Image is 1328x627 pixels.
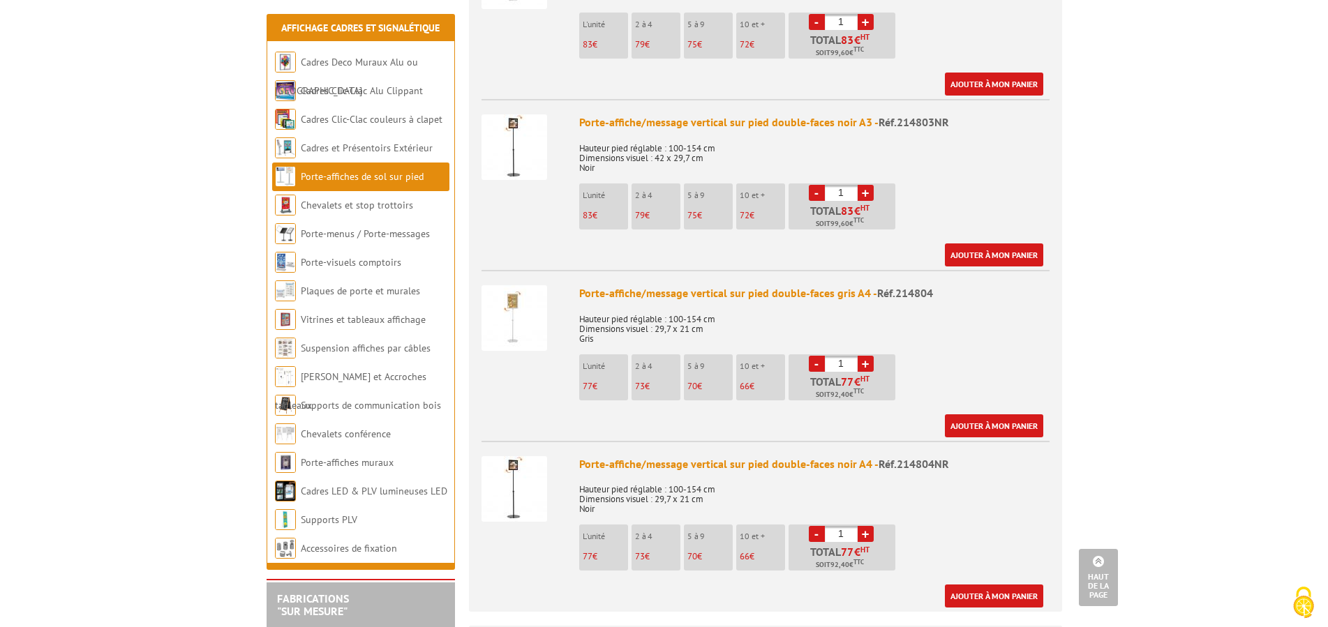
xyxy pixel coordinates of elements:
[945,243,1043,266] a: Ajouter à mon panier
[301,342,431,354] a: Suspension affiches par câbles
[687,380,697,392] span: 70
[275,366,296,387] img: Cimaises et Accroches tableaux
[275,452,296,473] img: Porte-affiches muraux
[301,428,391,440] a: Chevalets conférence
[635,552,680,561] p: €
[687,531,733,541] p: 5 à 9
[482,285,547,351] img: Porte-affiche/message vertical sur pied double-faces gris A4
[275,252,296,273] img: Porte-visuels comptoirs
[301,84,423,97] a: Cadres Clic-Clac Alu Clippant
[687,40,733,50] p: €
[792,205,895,229] p: Total
[583,552,628,561] p: €
[792,34,895,59] p: Total
[740,550,749,562] span: 66
[830,559,849,571] span: 92,40
[275,137,296,158] img: Cadres et Présentoirs Extérieur
[635,190,680,200] p: 2 à 4
[275,538,296,559] img: Accessoires de fixation
[301,285,420,297] a: Plaques de porte et murales
[275,481,296,501] img: Cadres LED & PLV lumineuses LED
[687,382,733,391] p: €
[830,47,849,59] span: 99,60
[583,361,628,371] p: L'unité
[740,209,749,221] span: 72
[579,285,1050,301] div: Porte-affiche/message vertical sur pied double-faces gris A4 -
[301,542,397,554] a: Accessoires de fixation
[945,73,1043,96] a: Ajouter à mon panier
[275,109,296,130] img: Cadres Clic-Clac couleurs à clapet
[635,211,680,220] p: €
[482,114,547,180] img: Porte-affiche/message vertical sur pied double-faces noir A3
[301,142,433,154] a: Cadres et Présentoirs Extérieur
[583,382,628,391] p: €
[583,20,628,29] p: L'unité
[853,45,864,53] sup: TTC
[860,374,870,384] sup: HT
[830,218,849,229] span: 99,60
[583,190,628,200] p: L'unité
[945,584,1043,607] a: Ajouter à mon panier
[879,115,949,129] span: Réf.214803NR
[740,211,785,220] p: €
[687,190,733,200] p: 5 à 9
[858,356,874,372] a: +
[816,389,864,400] span: Soit €
[275,56,418,97] a: Cadres Deco Muraux Alu ou [GEOGRAPHIC_DATA]
[740,361,785,371] p: 10 et +
[877,286,933,300] span: Réf.214804
[853,387,864,395] sup: TTC
[583,211,628,220] p: €
[740,531,785,541] p: 10 et +
[579,475,1050,514] p: Hauteur pied réglable : 100-154 cm Dimensions visuel : 29,7 x 21 cm Noir
[860,32,870,42] sup: HT
[841,376,854,387] span: 77
[579,114,1050,130] div: Porte-affiche/message vertical sur pied double-faces noir A3 -
[687,209,697,221] span: 75
[275,195,296,216] img: Chevalets et stop trottoirs
[816,559,864,571] span: Soit €
[687,20,733,29] p: 5 à 9
[740,20,785,29] p: 10 et +
[301,170,424,183] a: Porte-affiches de sol sur pied
[301,256,401,269] a: Porte-visuels comptoirs
[858,14,874,30] a: +
[579,134,1050,173] p: Hauteur pied réglable : 100-154 cm Dimensions visuel : 42 x 29,7 cm Noir
[1279,580,1328,627] button: Cookies (fenêtre modale)
[583,550,592,562] span: 77
[841,205,854,216] span: 83
[301,313,426,326] a: Vitrines et tableaux affichage
[277,591,349,618] a: FABRICATIONS"Sur Mesure"
[301,456,394,469] a: Porte-affiches muraux
[740,190,785,200] p: 10 et +
[854,205,860,216] span: €
[687,550,697,562] span: 70
[945,414,1043,437] a: Ajouter à mon panier
[301,199,413,211] a: Chevalets et stop trottoirs
[740,382,785,391] p: €
[740,38,749,50] span: 72
[816,218,864,229] span: Soit €
[301,485,447,497] a: Cadres LED & PLV lumineuses LED
[635,361,680,371] p: 2 à 4
[809,526,825,542] a: -
[854,34,860,45] span: €
[687,361,733,371] p: 5 à 9
[809,185,825,201] a: -
[853,216,864,224] sup: TTC
[860,545,870,554] sup: HT
[635,20,680,29] p: 2 à 4
[879,457,949,471] span: Réf.214804NR
[841,34,854,45] span: 83
[275,370,426,411] a: [PERSON_NAME] et Accroches tableaux
[275,309,296,330] img: Vitrines et tableaux affichage
[275,338,296,358] img: Suspension affiches par câbles
[792,546,895,571] p: Total
[635,38,645,50] span: 79
[275,509,296,530] img: Supports PLV
[301,513,357,526] a: Supports PLV
[583,531,628,541] p: L'unité
[853,558,864,566] sup: TTC
[858,526,874,542] a: +
[583,38,592,50] span: 83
